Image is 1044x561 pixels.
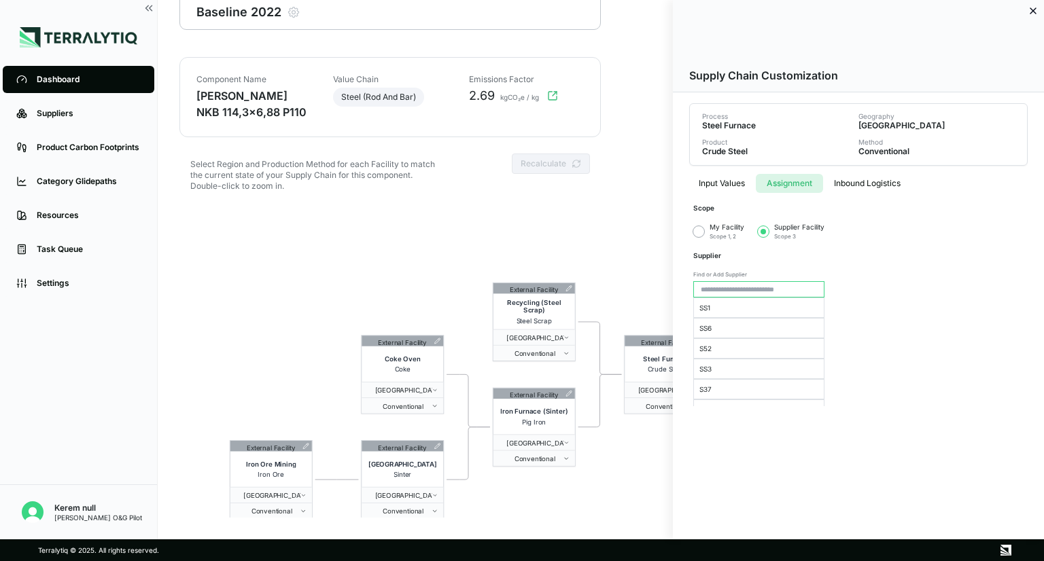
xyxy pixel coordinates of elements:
[702,112,728,120] div: Process
[702,120,756,131] div: Steel Furnace
[756,174,823,193] button: Assignment
[702,146,748,157] div: Crude Steel
[774,232,824,240] p: Scope 3
[823,174,911,193] button: Inbound Logistics
[673,16,1044,92] div: Supply Chain Customization
[702,138,727,146] div: Product
[710,232,744,240] p: Scope 1, 2
[774,223,824,231] label: Supplier Facility
[693,379,824,399] button: S37
[858,120,945,131] div: [GEOGRAPHIC_DATA]
[693,270,824,281] div: Find or Add Supplier
[693,251,721,259] span: Supplier
[693,297,824,318] button: SS1
[693,399,824,420] button: SS7
[858,112,894,120] div: Geography
[693,318,824,338] button: SS6
[693,359,824,379] button: SS3
[693,204,824,212] div: Scope
[688,174,756,193] button: Input Values
[693,338,824,359] button: S52
[710,223,744,231] label: My Facility
[858,138,883,146] div: Method
[858,146,909,157] div: Conventional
